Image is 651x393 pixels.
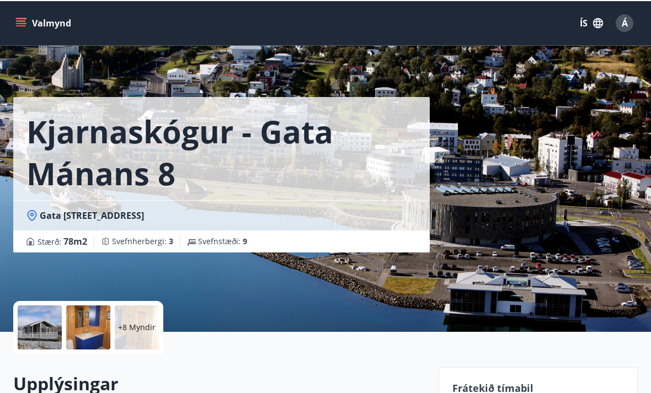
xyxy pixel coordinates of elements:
button: ÍS [574,12,609,32]
span: 9 [243,235,247,245]
button: menu [13,12,76,32]
h1: Kjarnaskógur - Gata Mánans 8 [26,109,417,193]
button: Á [611,9,638,35]
span: Gata [STREET_ADDRESS] [40,208,144,220]
span: Svefnstæði : [198,235,247,246]
span: Stærð : [38,234,87,247]
span: 3 [169,235,173,245]
span: 78 m2 [63,234,87,246]
span: Svefnherbergi : [112,235,173,246]
span: Á [622,16,628,28]
p: +8 Myndir [118,321,156,332]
